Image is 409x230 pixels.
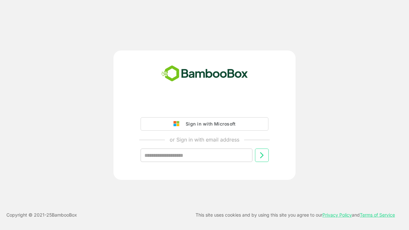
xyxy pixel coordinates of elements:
a: Terms of Service [360,212,395,218]
img: google [174,121,182,127]
button: Sign in with Microsoft [141,117,268,131]
p: Copyright © 2021- 25 BambooBox [6,211,77,219]
img: bamboobox [158,63,251,84]
p: or Sign in with email address [170,136,239,143]
a: Privacy Policy [322,212,352,218]
div: Sign in with Microsoft [182,120,235,128]
p: This site uses cookies and by using this site you agree to our and [196,211,395,219]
